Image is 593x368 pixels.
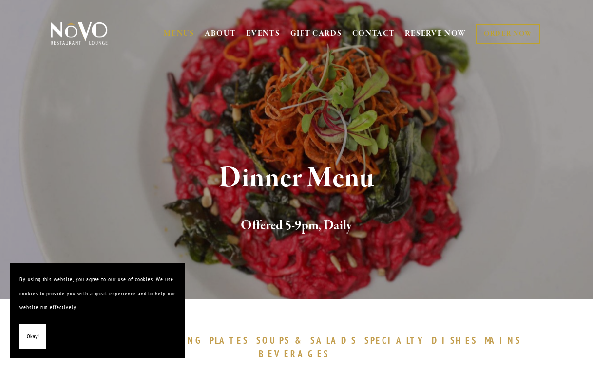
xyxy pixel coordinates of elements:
h2: Offered 5-9pm, Daily [64,216,530,236]
span: PLATES [210,334,249,346]
span: & [295,334,306,346]
a: RESERVE NOW [405,24,466,43]
span: BEVERAGES [259,348,330,360]
span: SALADS [310,334,357,346]
a: SHARINGPLATES [145,334,253,346]
h1: Dinner Menu [64,163,530,194]
span: DISHES [432,334,478,346]
a: CONTACT [352,24,395,43]
a: SOUPS&SALADS [256,334,362,346]
a: MENUS [164,29,194,38]
button: Okay! [19,324,46,349]
span: MAINS [485,334,521,346]
span: Okay! [27,330,39,344]
span: SOUPS [256,334,290,346]
a: EVENTS [246,29,280,38]
a: BEVERAGES [259,348,335,360]
p: By using this website, you agree to our use of cookies. We use cookies to provide you with a grea... [19,273,175,314]
a: ORDER NOW [476,24,540,44]
img: Novo Restaurant &amp; Lounge [49,21,110,46]
a: MAINS [485,334,526,346]
a: ABOUT [205,29,236,38]
section: Cookie banner [10,263,185,358]
a: GIFT CARDS [290,24,342,43]
a: SPECIALTYDISHES [364,334,482,346]
span: SPECIALTY [364,334,427,346]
